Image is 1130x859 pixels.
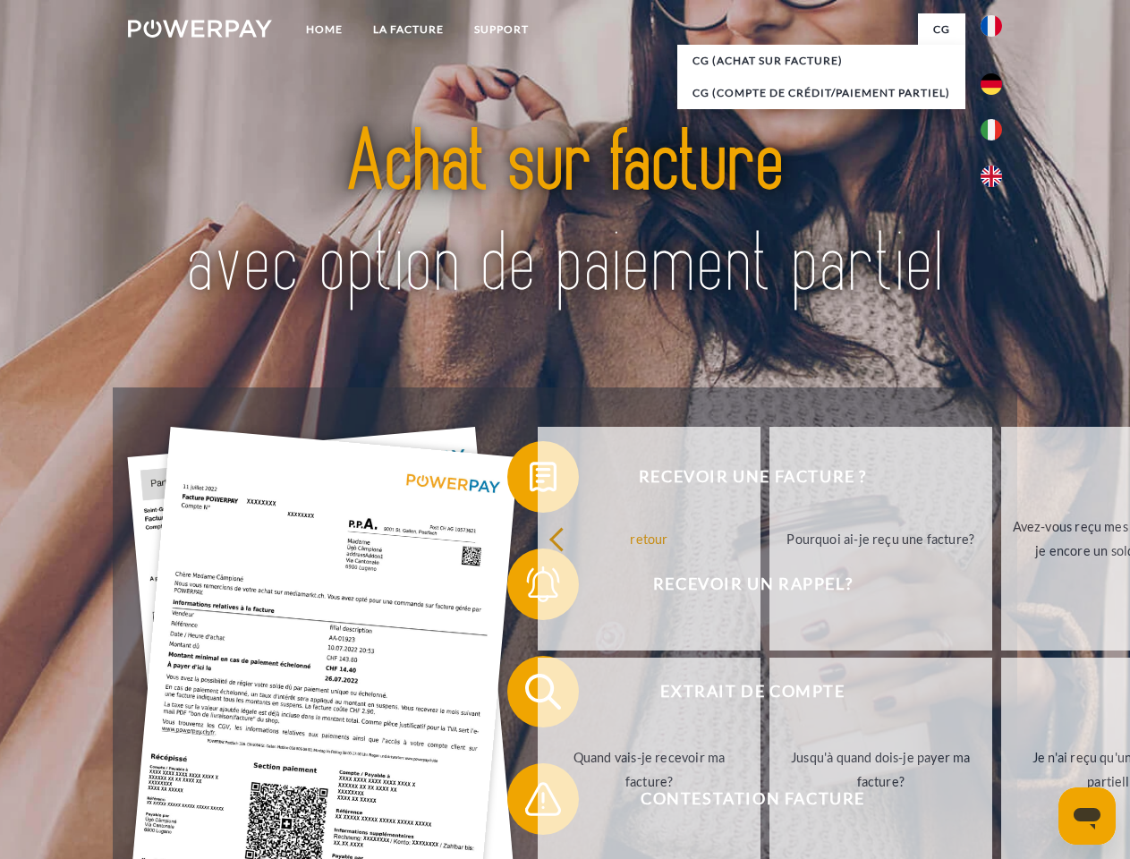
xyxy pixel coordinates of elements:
[128,20,272,38] img: logo-powerpay-white.svg
[677,77,965,109] a: CG (Compte de crédit/paiement partiel)
[918,13,965,46] a: CG
[358,13,459,46] a: LA FACTURE
[548,745,750,794] div: Quand vais-je recevoir ma facture?
[677,45,965,77] a: CG (achat sur facture)
[507,441,973,513] button: Recevoir une facture ?
[780,526,981,550] div: Pourquoi ai-je reçu une facture?
[981,15,1002,37] img: fr
[291,13,358,46] a: Home
[981,73,1002,95] img: de
[1058,787,1116,845] iframe: Bouton de lancement de la fenêtre de messagerie
[507,549,973,620] button: Recevoir un rappel?
[459,13,544,46] a: Support
[981,166,1002,187] img: en
[981,119,1002,140] img: it
[171,86,959,343] img: title-powerpay_fr.svg
[507,763,973,835] button: Contestation Facture
[507,656,973,727] button: Extrait de compte
[548,526,750,550] div: retour
[780,745,981,794] div: Jusqu'à quand dois-je payer ma facture?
